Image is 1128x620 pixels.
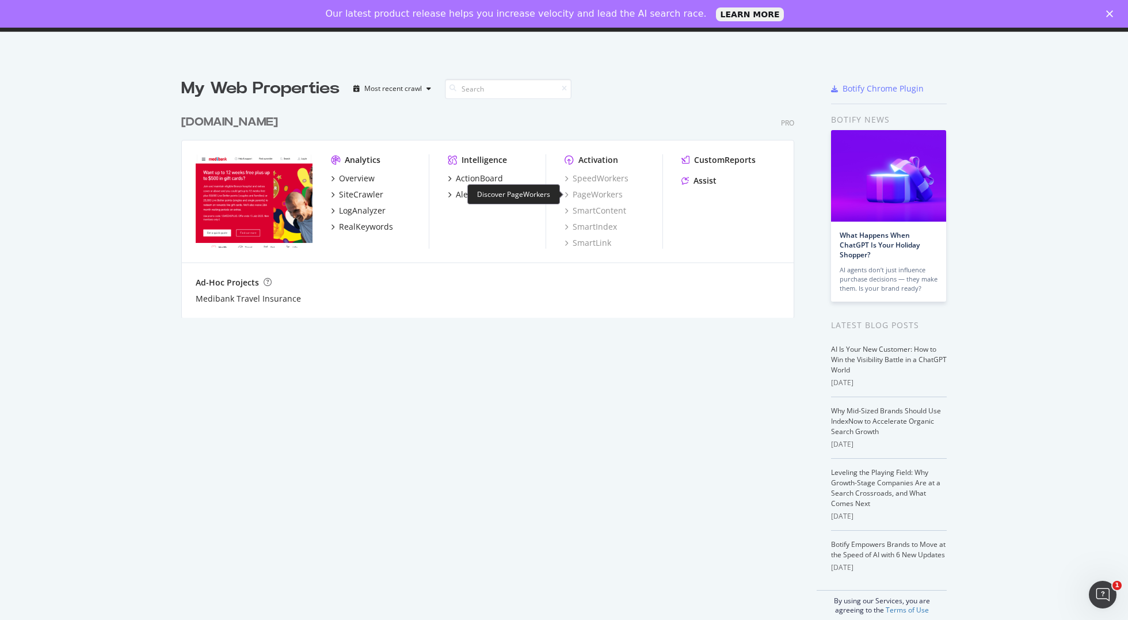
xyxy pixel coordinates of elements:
div: Botify news [831,113,947,126]
div: [DATE] [831,511,947,522]
a: ActionBoard [448,173,503,184]
div: My Web Properties [181,77,340,100]
div: RealKeywords [339,221,393,233]
div: [DATE] [831,439,947,450]
div: AlertPanel [456,189,496,200]
a: PageWorkers [565,189,623,200]
img: Medibank.com.au [196,154,313,248]
a: Overview [331,173,375,184]
a: What Happens When ChatGPT Is Your Holiday Shopper? [840,230,920,260]
a: RealKeywords [331,221,393,233]
img: What Happens When ChatGPT Is Your Holiday Shopper? [831,130,946,222]
div: ActionBoard [456,173,503,184]
a: SmartContent [565,205,626,216]
a: Botify Chrome Plugin [831,83,924,94]
div: [DATE] [831,562,947,573]
div: Our latest product release helps you increase velocity and lead the AI search race. [326,8,707,20]
a: [DOMAIN_NAME] [181,114,283,131]
a: Why Mid-Sized Brands Should Use IndexNow to Accelerate Organic Search Growth [831,406,941,436]
a: Medibank Travel Insurance [196,293,301,305]
div: [DOMAIN_NAME] [181,114,278,131]
input: Search [445,79,571,99]
div: Close [1106,10,1118,17]
div: Assist [693,175,717,187]
button: Most recent crawl [349,79,436,98]
div: Overview [339,173,375,184]
div: Most recent crawl [364,85,422,92]
iframe: Intercom live chat [1089,581,1116,608]
span: 1 [1112,581,1122,590]
div: Discover PageWorkers [467,184,560,204]
div: Ad-Hoc Projects [196,277,259,288]
div: Activation [578,154,618,166]
div: Pro [781,118,794,128]
a: Botify Empowers Brands to Move at the Speed of AI with 6 New Updates [831,539,946,560]
a: AlertPanel [448,189,496,200]
div: SiteCrawler [339,189,383,200]
div: AI agents don’t just influence purchase decisions — they make them. Is your brand ready? [840,265,938,293]
div: By using our Services, you are agreeing to the [817,590,947,615]
div: Analytics [345,154,380,166]
div: LogAnalyzer [339,205,386,216]
div: [DATE] [831,378,947,388]
a: LogAnalyzer [331,205,386,216]
a: AI Is Your New Customer: How to Win the Visibility Battle in a ChatGPT World [831,344,947,375]
a: SpeedWorkers [565,173,628,184]
a: Assist [681,175,717,187]
a: Leveling the Playing Field: Why Growth-Stage Companies Are at a Search Crossroads, and What Comes... [831,467,940,508]
a: SiteCrawler [331,189,383,200]
a: CustomReports [681,154,756,166]
a: LEARN MORE [716,7,784,21]
a: SmartLink [565,237,611,249]
div: grid [181,100,803,318]
div: Botify Chrome Plugin [843,83,924,94]
a: SmartIndex [565,221,617,233]
a: Terms of Use [886,605,929,615]
div: CustomReports [694,154,756,166]
div: Intelligence [462,154,507,166]
div: Latest Blog Posts [831,319,947,332]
